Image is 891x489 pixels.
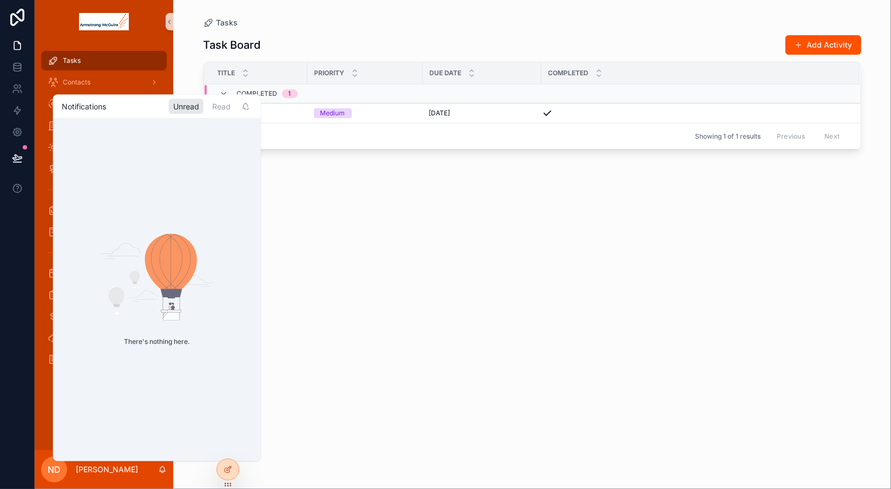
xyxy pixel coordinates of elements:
span: [DATE] [429,109,450,118]
a: Tasks [41,51,167,70]
button: Add Activity [785,35,861,55]
a: Products [41,263,167,283]
a: Medium [314,108,416,118]
span: ND [48,463,61,476]
div: Read [208,99,235,114]
a: Opportunities [41,138,167,157]
a: Invoicing [41,222,167,242]
h1: Task Board [204,37,261,53]
span: Due Date [430,69,462,77]
span: Completed [237,89,278,98]
a: Leads [41,94,167,114]
span: Title [218,69,235,77]
a: Tasks [204,17,238,28]
div: Unread [169,99,204,114]
span: Contacts [63,78,90,87]
a: Attachments [41,328,167,348]
span: Priority [315,69,345,77]
a: Contacts [41,73,167,92]
div: scrollable content [35,43,173,383]
span: Showing 1 of 1 results [695,132,761,141]
a: Reports [41,200,167,220]
a: Projects [41,159,167,179]
a: Quotes [41,285,167,304]
p: There's nothing here. [115,329,198,355]
p: [PERSON_NAME] [76,464,138,475]
span: Tasks [217,17,238,28]
a: Fees and Expenses [41,307,167,326]
div: 1 [289,89,291,98]
a: Organizations [41,116,167,135]
span: Completed [548,69,589,77]
img: App logo [79,13,129,30]
h1: Notifications [62,101,106,112]
span: Tasks [63,56,81,65]
div: Medium [320,108,345,118]
a: [DATE] [429,109,535,118]
a: Notes [41,350,167,369]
